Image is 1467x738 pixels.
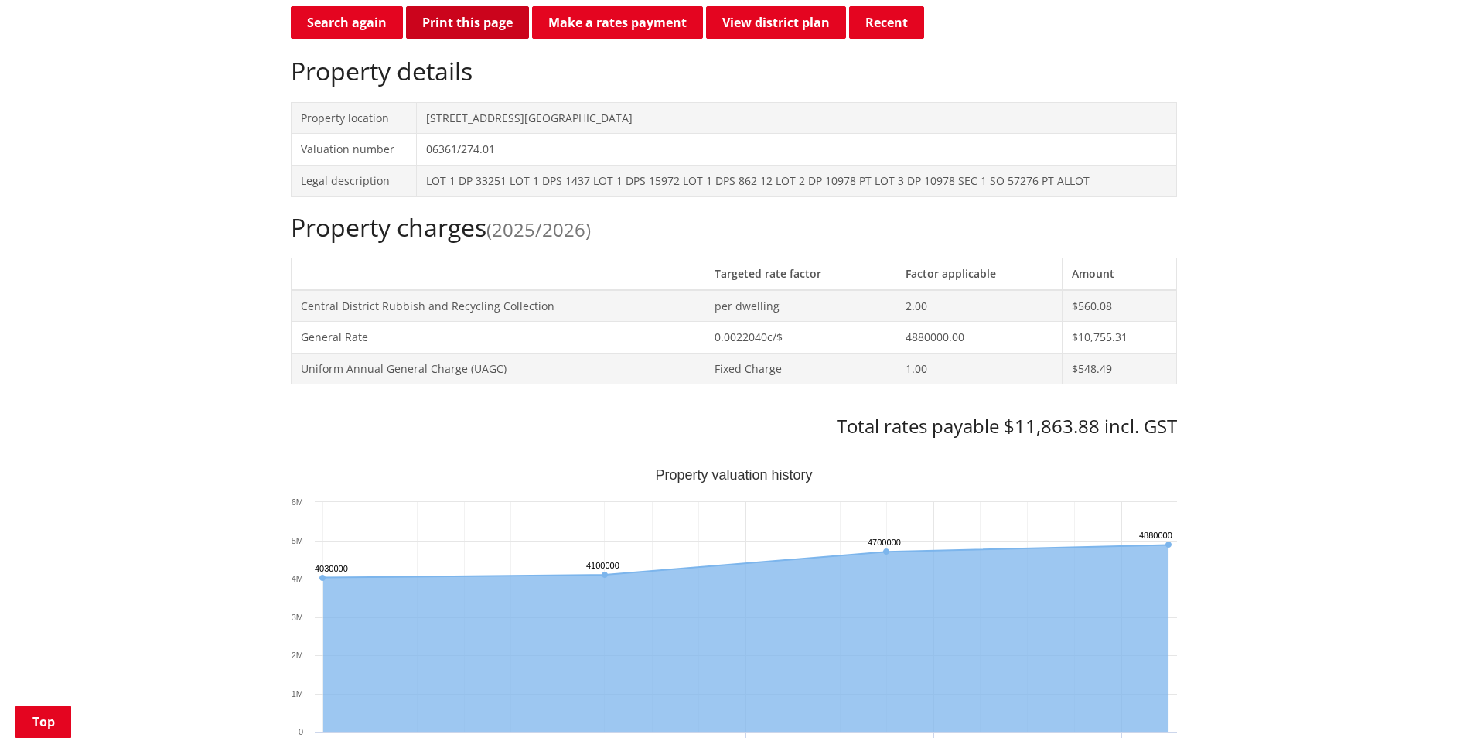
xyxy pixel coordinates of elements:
[406,6,529,39] button: Print this page
[291,536,302,545] text: 5M
[602,572,608,578] path: Saturday, Jun 30, 12:00, 4,100,000. Capital Value.
[586,561,619,570] text: 4100000
[655,467,812,483] text: Property valuation history
[15,706,71,738] a: Top
[291,415,1177,438] h3: Total rates payable $11,863.88 incl. GST
[1165,542,1171,548] path: Sunday, Jun 30, 12:00, 4,880,000. Capital Value.
[1063,290,1176,322] td: $560.08
[1139,531,1172,540] text: 4880000
[706,6,846,39] a: View district plan
[1063,258,1176,289] th: Amount
[291,134,416,166] td: Valuation number
[416,134,1176,166] td: 06361/274.01
[416,165,1176,196] td: LOT 1 DP 33251 LOT 1 DPS 1437 LOT 1 DPS 15972 LOT 1 DPS 862 12 LOT 2 DP 10978 PT LOT 3 DP 10978 S...
[896,290,1063,322] td: 2.00
[315,564,348,573] text: 4030000
[705,258,896,289] th: Targeted rate factor
[1396,673,1452,729] iframe: Messenger Launcher
[705,322,896,354] td: 0.0022040c/$
[705,290,896,322] td: per dwelling
[298,727,302,736] text: 0
[291,56,1177,86] h2: Property details
[291,574,302,583] text: 4M
[896,322,1063,354] td: 4880000.00
[1063,353,1176,384] td: $548.49
[291,497,302,507] text: 6M
[1063,322,1176,354] td: $10,755.31
[416,102,1176,134] td: [STREET_ADDRESS][GEOGRAPHIC_DATA]
[291,165,416,196] td: Legal description
[291,322,705,354] td: General Rate
[291,353,705,384] td: Uniform Annual General Charge (UAGC)
[705,353,896,384] td: Fixed Charge
[291,651,302,660] text: 2M
[291,290,705,322] td: Central District Rubbish and Recycling Collection
[849,6,924,39] button: Recent
[319,575,326,581] path: Tuesday, Jun 30, 12:00, 4,030,000. Capital Value.
[896,258,1063,289] th: Factor applicable
[291,613,302,622] text: 3M
[486,217,591,242] span: (2025/2026)
[896,353,1063,384] td: 1.00
[883,548,889,555] path: Wednesday, Jun 30, 12:00, 4,700,000. Capital Value.
[291,213,1177,242] h2: Property charges
[291,689,302,699] text: 1M
[291,6,403,39] a: Search again
[291,102,416,134] td: Property location
[532,6,703,39] a: Make a rates payment
[868,538,901,547] text: 4700000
